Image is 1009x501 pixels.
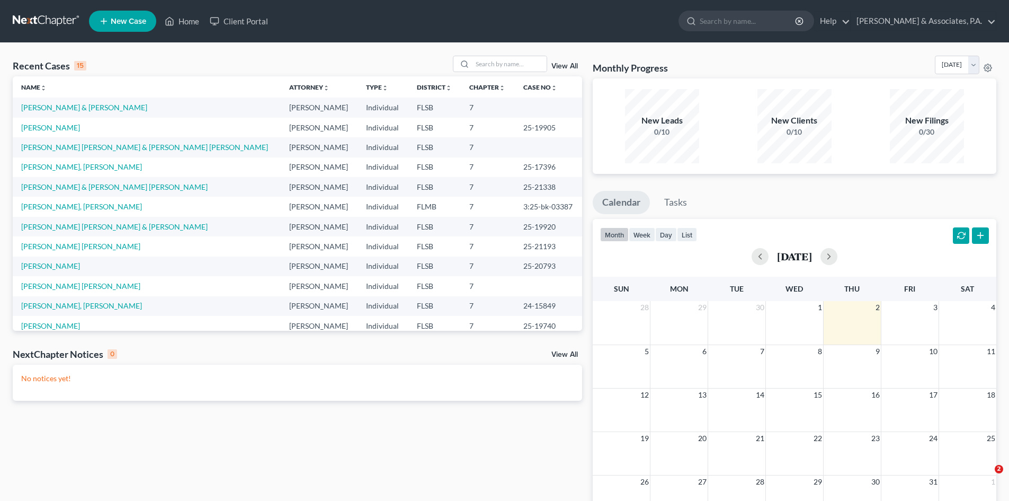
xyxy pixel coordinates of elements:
td: [PERSON_NAME] [281,177,358,197]
div: Recent Cases [13,59,86,72]
i: unfold_more [445,85,452,91]
td: [PERSON_NAME] [281,257,358,276]
td: Individual [358,137,408,157]
td: Individual [358,98,408,117]
td: 7 [461,276,515,296]
i: unfold_more [499,85,505,91]
td: FLSB [408,316,461,336]
a: Help [815,12,850,31]
td: 25-21338 [515,177,582,197]
td: FLSB [408,236,461,256]
td: 25-19905 [515,118,582,137]
td: 7 [461,118,515,137]
a: [PERSON_NAME] [21,261,80,270]
a: Districtunfold_more [417,83,452,91]
td: 25-21193 [515,236,582,256]
td: 7 [461,316,515,336]
td: [PERSON_NAME] [281,276,358,296]
td: Individual [358,197,408,216]
td: 7 [461,98,515,117]
a: View All [551,351,578,358]
td: 7 [461,177,515,197]
td: Individual [358,236,408,256]
span: 14 [755,389,765,401]
a: [PERSON_NAME] [21,123,80,132]
td: 7 [461,257,515,276]
td: [PERSON_NAME] [281,137,358,157]
span: Tue [730,284,744,293]
td: FLSB [408,118,461,137]
span: Sat [961,284,974,293]
a: [PERSON_NAME], [PERSON_NAME] [21,202,142,211]
td: FLMB [408,197,461,216]
h2: [DATE] [777,251,812,262]
a: Calendar [593,191,650,214]
td: [PERSON_NAME] [281,118,358,137]
div: 15 [74,61,86,71]
span: Thu [844,284,860,293]
a: [PERSON_NAME] & [PERSON_NAME] [21,103,147,112]
span: 28 [755,476,765,488]
span: Mon [670,284,689,293]
a: [PERSON_NAME] [PERSON_NAME] & [PERSON_NAME] [21,222,208,231]
span: 17 [928,389,939,401]
span: Sun [614,284,629,293]
td: Individual [358,257,408,276]
td: Individual [358,217,408,236]
span: 26 [639,476,650,488]
td: Individual [358,276,408,296]
div: 0 [108,349,117,359]
a: Case Nounfold_more [523,83,557,91]
span: 1 [817,301,823,314]
span: 18 [986,389,996,401]
a: Client Portal [204,12,273,31]
div: New Leads [625,115,699,127]
a: [PERSON_NAME] [PERSON_NAME] [21,242,140,251]
a: [PERSON_NAME] & Associates, P.A. [851,12,996,31]
a: Nameunfold_more [21,83,47,91]
span: 9 [874,345,881,358]
td: 25-19920 [515,217,582,236]
td: FLSB [408,257,461,276]
span: 8 [817,345,823,358]
span: 31 [928,476,939,488]
td: 7 [461,296,515,316]
span: 5 [644,345,650,358]
span: 11 [986,345,996,358]
div: 0/10 [625,127,699,137]
span: 22 [812,432,823,445]
div: 0/30 [890,127,964,137]
td: 7 [461,137,515,157]
span: 29 [697,301,708,314]
td: [PERSON_NAME] [281,236,358,256]
td: [PERSON_NAME] [281,98,358,117]
span: 3 [932,301,939,314]
td: [PERSON_NAME] [281,157,358,177]
span: 25 [986,432,996,445]
td: FLSB [408,137,461,157]
button: week [629,227,655,242]
td: 24-15849 [515,296,582,316]
button: day [655,227,677,242]
td: FLSB [408,177,461,197]
span: 6 [701,345,708,358]
span: 24 [928,432,939,445]
i: unfold_more [40,85,47,91]
a: Home [159,12,204,31]
span: 7 [759,345,765,358]
span: 29 [812,476,823,488]
span: 19 [639,432,650,445]
td: [PERSON_NAME] [281,197,358,216]
span: 2 [995,465,1003,473]
span: 21 [755,432,765,445]
div: NextChapter Notices [13,348,117,361]
a: Typeunfold_more [366,83,388,91]
span: 4 [990,301,996,314]
a: Chapterunfold_more [469,83,505,91]
input: Search by name... [700,11,797,31]
td: 3:25-bk-03387 [515,197,582,216]
td: 25-17396 [515,157,582,177]
iframe: Intercom live chat [973,465,998,490]
a: [PERSON_NAME], [PERSON_NAME] [21,301,142,310]
td: FLSB [408,276,461,296]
